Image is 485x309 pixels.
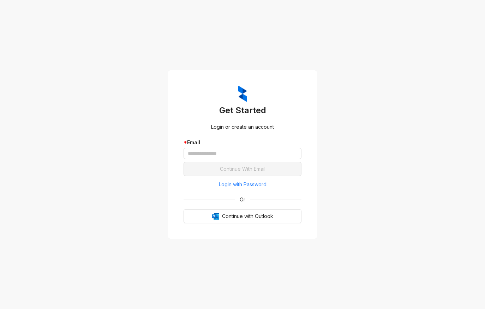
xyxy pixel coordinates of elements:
[184,162,301,176] button: Continue With Email
[184,105,301,116] h3: Get Started
[184,179,301,190] button: Login with Password
[212,213,219,220] img: Outlook
[238,86,247,102] img: ZumaIcon
[184,123,301,131] div: Login or create an account
[222,212,273,220] span: Continue with Outlook
[219,181,267,188] span: Login with Password
[184,139,301,146] div: Email
[184,209,301,223] button: OutlookContinue with Outlook
[235,196,250,204] span: Or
